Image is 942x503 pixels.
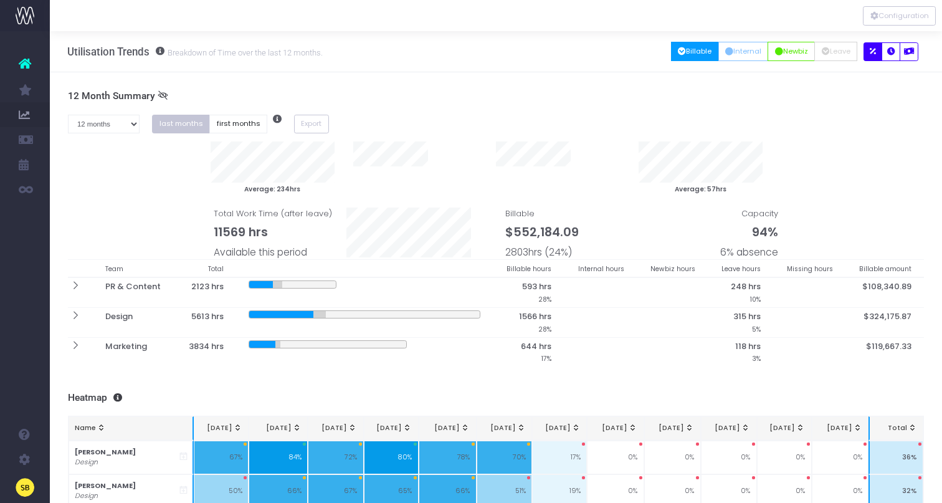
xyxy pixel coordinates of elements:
[93,337,175,366] th: Marketing
[69,416,194,441] th: Name: activate to sort column ascending
[364,416,419,441] th: Jul 25: activate to sort column ascending
[105,262,123,274] small: Team
[876,423,917,433] div: Total
[845,337,924,366] th: $119,667.33
[194,441,249,474] td: 67%
[812,441,868,474] td: 0%
[477,416,533,441] th: Sep 25: activate to sort column ascending
[419,441,476,474] td: 78%
[768,42,815,61] button: Newbiz
[521,340,551,353] span: 644 hrs
[75,423,186,433] div: Name
[308,416,364,441] th: Jun 25: activate to sort column ascending
[194,416,249,441] th: Apr 25: activate to sort column ascending
[364,441,419,474] td: 80%
[538,293,551,304] small: 28%
[209,115,267,134] button: first months
[735,340,761,353] span: 118 hrs
[752,352,761,363] small: 3%
[720,245,778,259] span: 6% absence
[93,308,175,338] th: Design
[164,46,323,58] small: Breakdown of Time over the last 12 months.
[308,441,364,474] td: 72%
[578,262,624,274] small: Internal hours
[863,6,936,26] div: Vertical button group
[868,416,923,441] th: Total: activate to sort column ascending
[750,293,761,304] small: 10%
[505,223,579,241] span: $552,184.09
[720,208,778,259] span: Capacity
[594,423,637,433] div: [DATE]
[201,423,242,433] div: [DATE]
[650,423,694,433] div: [DATE]
[675,183,726,194] small: Average: 57hrs
[505,208,579,259] span: Billable
[819,423,862,433] div: [DATE]
[249,441,308,474] td: 84%
[859,262,911,274] small: Billable amount
[701,441,757,474] td: 0%
[519,310,551,323] span: 1566 hrs
[294,115,329,134] button: Export
[249,416,308,441] th: May 25: activate to sort column ascending
[255,423,301,433] div: [DATE]
[763,423,805,433] div: [DATE]
[483,423,525,433] div: [DATE]
[718,42,769,61] button: Internal
[532,441,587,474] td: 17%
[845,277,924,307] th: $108,340.89
[787,262,833,274] small: Missing hours
[214,208,332,259] span: Total Work Time (after leave)
[522,280,551,293] span: 593 hrs
[152,115,210,134] button: last months
[214,245,307,259] span: Available this period
[707,423,749,433] div: [DATE]
[67,46,323,58] h3: Utilisation Trends
[812,416,868,441] th: Mar 26: activate to sort column ascending
[75,481,136,491] strong: [PERSON_NAME]
[507,262,551,274] small: Billable hours
[845,308,924,338] th: $324,175.87
[315,423,357,433] div: [DATE]
[75,448,136,457] strong: [PERSON_NAME]
[419,416,476,441] th: Aug 25: activate to sort column ascending
[644,441,701,474] td: 0%
[541,352,551,363] small: 17%
[587,441,644,474] td: 0%
[701,416,757,441] th: Jan 26: activate to sort column ascending
[539,423,581,433] div: [DATE]
[68,392,925,404] h3: Heatmap
[538,323,551,334] small: 28%
[733,310,761,323] span: 315 hrs
[650,262,695,274] small: Newbiz hours
[532,416,587,441] th: Oct 25: activate to sort column ascending
[75,491,98,501] i: Design
[757,441,812,474] td: 0%
[505,245,572,259] span: 2803hrs (24%)
[814,42,857,61] button: Leave
[671,42,719,61] button: Billable
[214,223,268,241] span: 11569 hrs
[868,441,923,474] td: 36%
[731,280,761,293] span: 248 hrs
[644,416,701,441] th: Dec 25: activate to sort column ascending
[371,423,412,433] div: [DATE]
[587,416,644,441] th: Nov 25: activate to sort column ascending
[426,423,470,433] div: [DATE]
[752,323,761,334] small: 5%
[208,262,224,274] small: Total
[752,223,778,241] span: 94%
[75,457,98,467] i: Design
[244,183,300,194] small: Average: 234hrs
[477,441,533,474] td: 70%
[93,277,175,307] th: PR & Content
[175,277,236,307] th: 2123 hrs
[175,308,236,338] th: 5613 hrs
[175,337,236,366] th: 3834 hrs
[757,416,812,441] th: Feb 26: activate to sort column ascending
[863,6,936,26] button: Configuration
[16,478,34,497] img: images/default_profile_image.png
[68,90,155,102] span: 12 Month Summary
[721,262,761,274] small: Leave hours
